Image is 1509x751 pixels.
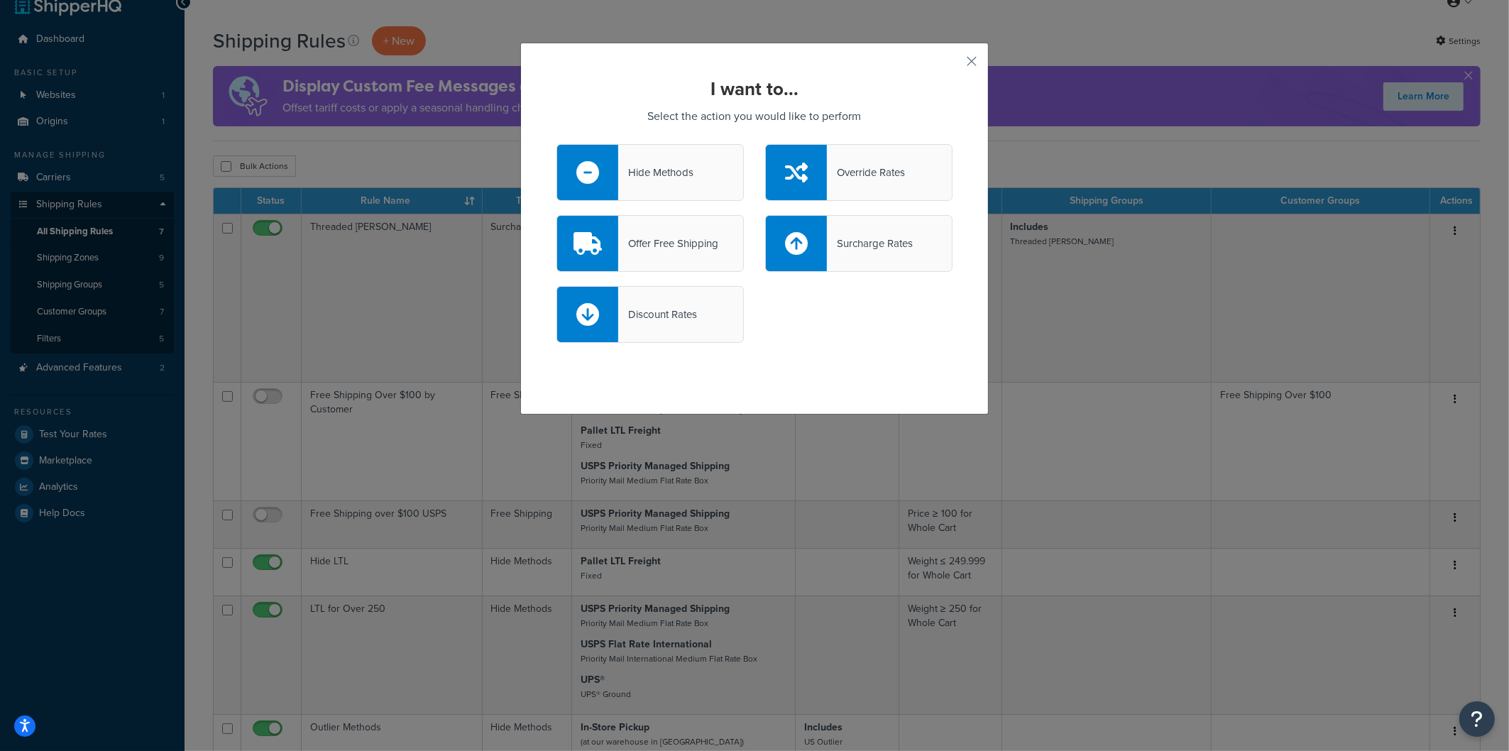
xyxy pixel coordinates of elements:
[827,163,905,182] div: Override Rates
[827,234,913,253] div: Surcharge Rates
[710,75,799,102] strong: I want to...
[618,305,697,324] div: Discount Rates
[556,106,953,126] p: Select the action you would like to perform
[1459,701,1495,737] button: Open Resource Center
[618,234,718,253] div: Offer Free Shipping
[618,163,693,182] div: Hide Methods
